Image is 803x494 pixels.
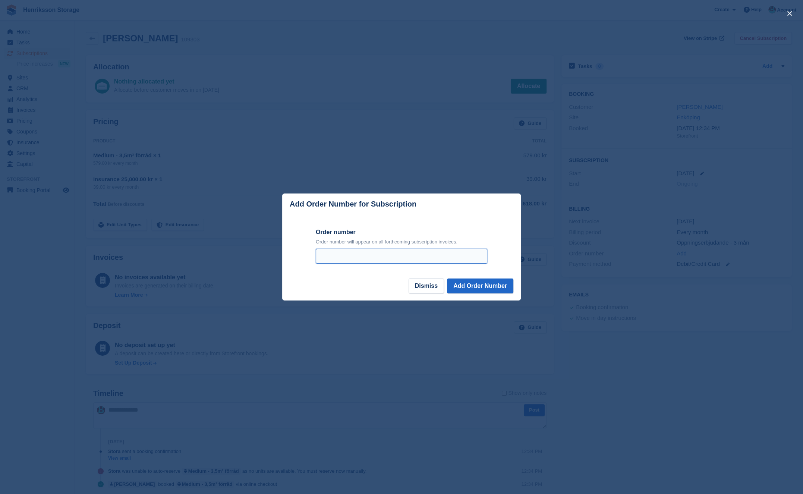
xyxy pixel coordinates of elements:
[316,238,487,246] p: Order number will appear on all forthcoming subscription invoices.
[447,279,513,293] button: Add Order Number
[784,7,796,19] button: close
[409,279,444,293] button: Dismiss
[290,200,416,208] p: Add Order Number for Subscription
[316,228,487,237] label: Order number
